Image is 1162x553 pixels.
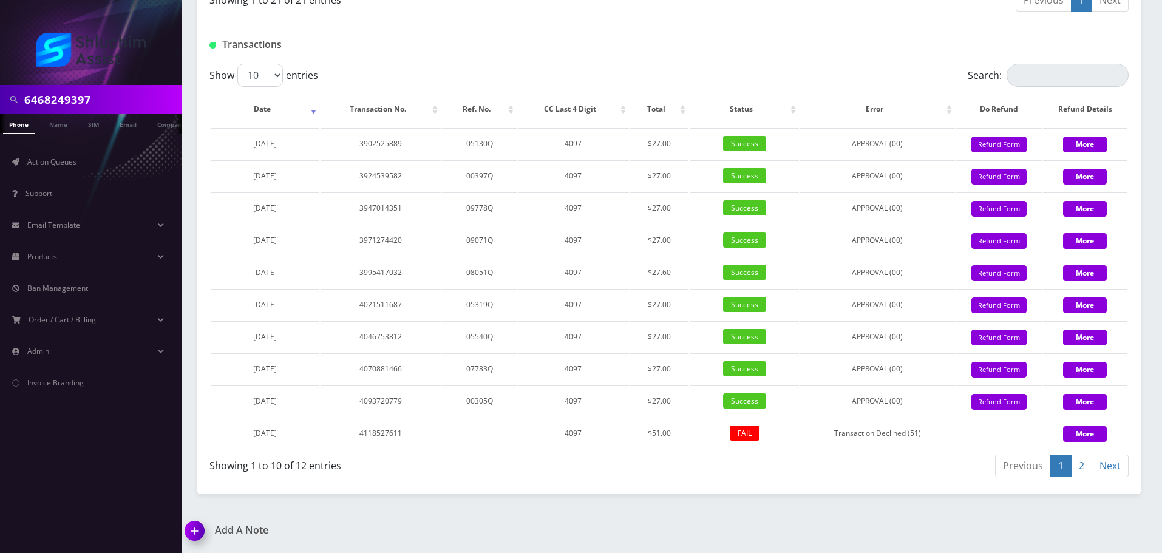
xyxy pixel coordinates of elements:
[690,92,798,127] th: Status: activate to sort column ascending
[630,321,689,352] td: $27.00
[518,289,629,320] td: 4097
[253,364,277,374] span: [DATE]
[1092,455,1129,477] a: Next
[1050,455,1072,477] a: 1
[723,329,766,344] span: Success
[1063,169,1107,185] button: More
[630,353,689,384] td: $27.00
[518,160,629,191] td: 4097
[442,321,516,352] td: 05540Q
[971,394,1027,410] button: Refund Form
[1063,394,1107,410] button: More
[1063,297,1107,313] button: More
[971,297,1027,314] button: Refund Form
[151,114,192,133] a: Company
[800,92,956,127] th: Error: activate to sort column ascending
[800,418,956,449] td: Transaction Declined (51)
[518,225,629,256] td: 4097
[723,200,766,215] span: Success
[630,160,689,191] td: $27.00
[321,385,441,416] td: 4093720779
[442,353,516,384] td: 07783Q
[518,418,629,449] td: 4097
[723,361,766,376] span: Success
[1043,92,1127,127] th: Refund Details
[800,321,956,352] td: APPROVAL (00)
[730,426,759,441] span: FAIL
[971,169,1027,185] button: Refund Form
[518,385,629,416] td: 4097
[971,233,1027,249] button: Refund Form
[237,64,283,87] select: Showentries
[1063,201,1107,217] button: More
[3,114,35,134] a: Phone
[82,114,105,133] a: SIM
[630,418,689,449] td: $51.00
[723,136,766,151] span: Success
[971,330,1027,346] button: Refund Form
[800,128,956,159] td: APPROVAL (00)
[321,353,441,384] td: 4070881466
[27,346,49,356] span: Admin
[253,428,277,438] span: [DATE]
[442,225,516,256] td: 09071Q
[971,201,1027,217] button: Refund Form
[1063,265,1107,281] button: More
[209,453,660,473] div: Showing 1 to 10 of 12 entries
[971,265,1027,282] button: Refund Form
[723,168,766,183] span: Success
[630,289,689,320] td: $27.00
[968,64,1129,87] label: Search:
[185,524,660,536] a: Add A Note
[253,138,277,149] span: [DATE]
[442,160,516,191] td: 00397Q
[253,235,277,245] span: [DATE]
[253,267,277,277] span: [DATE]
[253,299,277,310] span: [DATE]
[971,362,1027,378] button: Refund Form
[442,128,516,159] td: 05130Q
[36,33,146,67] img: Shluchim Assist
[800,289,956,320] td: APPROVAL (00)
[723,265,766,280] span: Success
[723,393,766,409] span: Success
[800,385,956,416] td: APPROVAL (00)
[442,289,516,320] td: 05319Q
[321,225,441,256] td: 3971274420
[800,160,956,191] td: APPROVAL (00)
[321,92,441,127] th: Transaction No.: activate to sort column ascending
[29,314,96,325] span: Order / Cart / Billing
[630,385,689,416] td: $27.00
[27,220,80,230] span: Email Template
[321,418,441,449] td: 4118527611
[27,378,84,388] span: Invoice Branding
[518,92,629,127] th: CC Last 4 Digit: activate to sort column ascending
[209,39,504,50] h1: Transactions
[1007,64,1129,87] input: Search:
[253,171,277,181] span: [DATE]
[25,188,52,198] span: Support
[800,225,956,256] td: APPROVAL (00)
[1063,330,1107,345] button: More
[1071,455,1092,477] a: 2
[321,321,441,352] td: 4046753812
[442,257,516,288] td: 08051Q
[800,257,956,288] td: APPROVAL (00)
[27,157,76,167] span: Action Queues
[518,353,629,384] td: 4097
[1063,362,1107,378] button: More
[630,128,689,159] td: $27.00
[630,225,689,256] td: $27.00
[442,192,516,223] td: 09778Q
[253,396,277,406] span: [DATE]
[321,160,441,191] td: 3924539582
[630,257,689,288] td: $27.60
[723,297,766,312] span: Success
[209,42,216,49] img: Transactions
[518,321,629,352] td: 4097
[518,128,629,159] td: 4097
[518,257,629,288] td: 4097
[800,192,956,223] td: APPROVAL (00)
[27,283,88,293] span: Ban Management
